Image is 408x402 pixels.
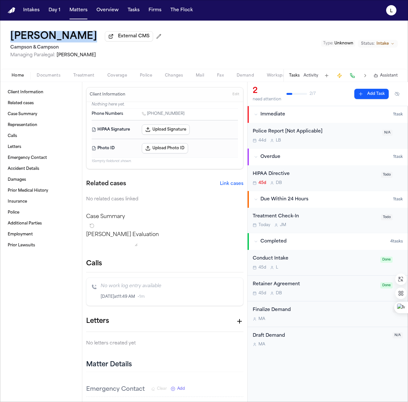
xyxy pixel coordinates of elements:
span: Workspaces [267,73,292,78]
span: 1 task [393,154,403,160]
button: Activity [304,73,318,78]
div: Retainer Agreement [253,281,376,288]
span: D B [276,180,282,186]
span: 1 task [393,112,403,117]
a: Case Summary [5,109,77,119]
button: Make a Call [348,71,357,80]
span: • 1m [138,294,145,299]
button: Firms [146,5,164,16]
a: Prior Medical History [5,186,77,196]
p: Nothing here yet. [92,102,238,108]
button: External CMS [105,31,153,41]
span: J M [280,223,286,228]
button: Due Within 24 Hours1task [248,191,408,208]
button: Edit matter name [10,31,97,42]
span: [PERSON_NAME] [57,53,96,58]
button: Tasks [125,5,142,16]
dt: HIPAA Signature [92,124,138,135]
div: HIPAA Directive [253,170,377,178]
div: Open task: Draft Demand [248,327,408,352]
div: Open task: HIPAA Directive [248,165,408,191]
span: Changes [165,73,183,78]
button: Edit [231,89,241,100]
p: 15 empty fields not shown. [92,159,238,164]
span: Overdue [260,154,280,160]
span: M A [258,342,265,347]
span: Documents [37,73,60,78]
div: Treatment Check-In [253,213,377,220]
button: The Flock [168,5,195,16]
span: Clear [157,386,167,391]
button: Assistant [374,73,398,78]
span: External CMS [118,33,150,40]
a: Calls [5,131,77,141]
button: Day 1 [46,5,63,16]
span: 45d [258,291,266,296]
p: No letters created yet [86,340,243,347]
div: 2 [253,86,281,96]
span: Treatment [73,73,95,78]
h2: Related cases [86,179,126,188]
button: Add New [171,386,185,391]
a: Call 1 (908) 872-2423 [142,111,185,116]
div: No related cases linked [86,196,243,203]
a: Employment [5,229,77,240]
span: N/A [382,130,393,136]
span: Demand [237,73,254,78]
div: Open task: Finalize Demand [248,301,408,327]
h2: Campson & Campson [10,44,164,51]
h2: Matter Details [86,360,132,369]
span: Phone Numbers [92,111,123,116]
button: Upload Signature [142,124,190,135]
span: Fax [217,73,224,78]
span: Edit [232,92,239,97]
h2: Case Summary [86,213,243,221]
h2: Calls [86,259,243,268]
span: Completed [260,238,286,245]
div: Draft Demand [253,332,389,340]
span: 2 / 7 [310,91,316,96]
a: Related cases [5,98,77,108]
div: Police Report [Not Applicable] [253,128,378,135]
button: Link cases [220,181,243,187]
span: N/A [393,332,403,338]
span: 44d [258,138,266,143]
span: Due Within 24 Hours [260,196,308,203]
a: Emergency Contact [5,153,77,163]
span: 1 task [393,197,403,202]
span: Mail [196,73,204,78]
span: Assistant [380,73,398,78]
h3: Emergency Contact [86,385,145,394]
a: Prior Lawsuits [5,240,77,251]
span: L B [276,138,281,143]
span: M A [258,316,265,322]
span: Immediate [260,111,285,118]
span: Type : [323,41,333,45]
span: Done [380,257,393,263]
button: Upload Photo ID [142,143,188,153]
span: 45d [258,265,266,270]
span: Unknown [334,41,353,45]
button: Immediate1task [248,106,408,123]
a: Damages [5,175,77,185]
a: Insurance [5,196,77,207]
span: 45d [258,180,266,186]
button: Edit Type: Unknown [321,40,355,47]
a: Intakes [21,5,42,16]
span: Add [177,386,185,391]
button: Add Task [354,89,389,99]
span: Managing Paralegal: [10,53,55,58]
button: Create Immediate Task [335,71,344,80]
h3: Client Information [88,92,127,97]
span: [DATE] at 11:49 AM [101,294,135,299]
div: Open task: Treatment Check-In [248,208,408,233]
div: need attention [253,97,281,102]
div: Open task: Retainer Agreement [248,276,408,301]
a: Additional Parties [5,218,77,229]
button: Overdue1task [248,149,408,165]
p: No work log entry available [101,283,238,289]
span: D B [276,291,282,296]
